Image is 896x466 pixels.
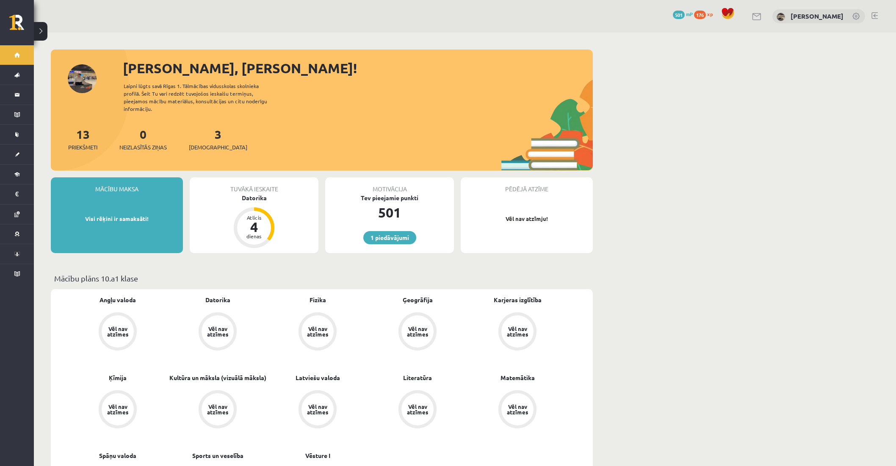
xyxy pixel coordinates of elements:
[494,295,542,304] a: Karjeras izglītība
[241,234,267,239] div: dienas
[694,11,706,19] span: 176
[306,326,329,337] div: Vēl nav atzīmes
[403,295,433,304] a: Ģeogrāfija
[206,326,230,337] div: Vēl nav atzīmes
[119,143,167,152] span: Neizlasītās ziņas
[406,404,429,415] div: Vēl nav atzīmes
[241,220,267,234] div: 4
[406,326,429,337] div: Vēl nav atzīmes
[467,390,567,430] a: Vēl nav atzīmes
[465,215,589,223] p: Vēl nav atzīmju!
[68,312,168,352] a: Vēl nav atzīmes
[169,373,266,382] a: Kultūra un māksla (vizuālā māksla)
[106,326,130,337] div: Vēl nav atzīmes
[99,451,136,460] a: Spāņu valoda
[363,231,416,244] a: 1 piedāvājumi
[305,451,330,460] a: Vēsture I
[206,404,230,415] div: Vēl nav atzīmes
[467,312,567,352] a: Vēl nav atzīmes
[777,13,785,21] img: Toms Jakseboga
[694,11,717,17] a: 176 xp
[109,373,127,382] a: Ķīmija
[68,143,97,152] span: Priekšmeti
[190,193,318,202] div: Datorika
[189,127,247,152] a: 3[DEMOGRAPHIC_DATA]
[325,193,454,202] div: Tev pieejamie punkti
[68,127,97,152] a: 13Priekšmeti
[506,404,529,415] div: Vēl nav atzīmes
[55,215,179,223] p: Visi rēķini ir samaksāti!
[310,295,326,304] a: Fizika
[190,193,318,249] a: Datorika Atlicis 4 dienas
[54,273,589,284] p: Mācību plāns 10.a1 klase
[686,11,693,17] span: mP
[461,177,593,193] div: Pēdējā atzīme
[100,295,136,304] a: Angļu valoda
[9,15,34,36] a: Rīgas 1. Tālmācības vidusskola
[325,202,454,223] div: 501
[168,312,268,352] a: Vēl nav atzīmes
[119,127,167,152] a: 0Neizlasītās ziņas
[168,390,268,430] a: Vēl nav atzīmes
[268,312,368,352] a: Vēl nav atzīmes
[707,11,713,17] span: xp
[190,177,318,193] div: Tuvākā ieskaite
[673,11,693,17] a: 501 mP
[325,177,454,193] div: Motivācija
[368,312,467,352] a: Vēl nav atzīmes
[51,177,183,193] div: Mācību maksa
[106,404,130,415] div: Vēl nav atzīmes
[123,58,593,78] div: [PERSON_NAME], [PERSON_NAME]!
[673,11,685,19] span: 501
[205,295,230,304] a: Datorika
[68,390,168,430] a: Vēl nav atzīmes
[241,215,267,220] div: Atlicis
[368,390,467,430] a: Vēl nav atzīmes
[306,404,329,415] div: Vēl nav atzīmes
[403,373,432,382] a: Literatūra
[192,451,243,460] a: Sports un veselība
[124,82,282,113] div: Laipni lūgts savā Rīgas 1. Tālmācības vidusskolas skolnieka profilā. Šeit Tu vari redzēt tuvojošo...
[791,12,843,20] a: [PERSON_NAME]
[189,143,247,152] span: [DEMOGRAPHIC_DATA]
[296,373,340,382] a: Latviešu valoda
[506,326,529,337] div: Vēl nav atzīmes
[501,373,535,382] a: Matemātika
[268,390,368,430] a: Vēl nav atzīmes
